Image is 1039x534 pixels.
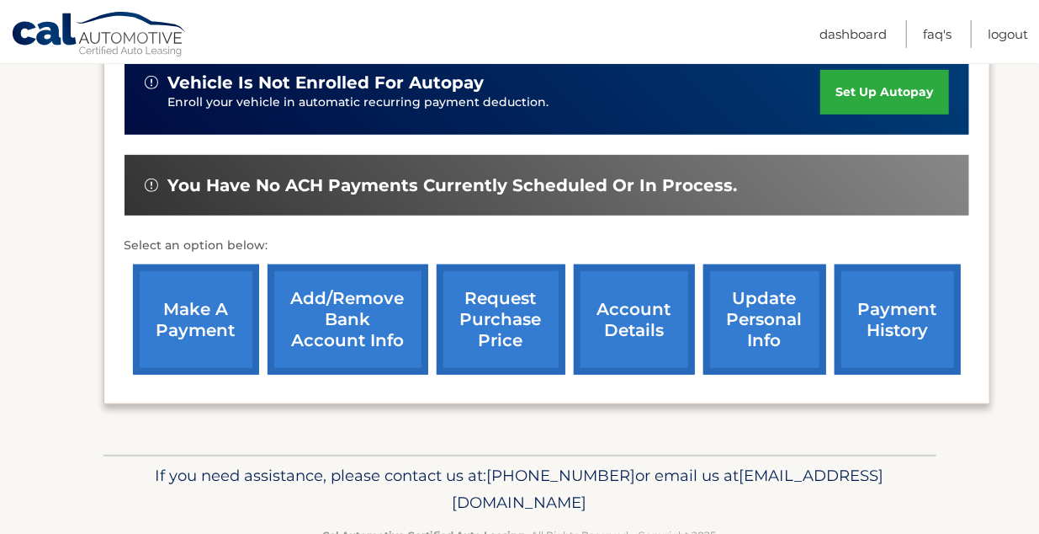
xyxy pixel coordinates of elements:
[923,20,952,48] a: FAQ's
[168,93,821,112] p: Enroll your vehicle in automatic recurring payment deduction.
[487,466,636,485] span: [PHONE_NUMBER]
[819,20,887,48] a: Dashboard
[703,264,826,375] a: update personal info
[268,264,428,375] a: Add/Remove bank account info
[988,20,1028,48] a: Logout
[133,264,259,375] a: make a payment
[437,264,565,375] a: request purchase price
[145,179,158,192] img: alert-white.svg
[168,175,738,196] span: You have no ACH payments currently scheduled or in process.
[125,236,969,256] p: Select an option below:
[11,11,188,60] a: Cal Automotive
[145,76,158,89] img: alert-white.svg
[835,264,961,375] a: payment history
[453,466,884,512] span: [EMAIL_ADDRESS][DOMAIN_NAME]
[820,70,948,115] a: set up autopay
[114,462,925,516] p: If you need assistance, please contact us at: or email us at
[574,264,695,375] a: account details
[168,72,485,93] span: vehicle is not enrolled for autopay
